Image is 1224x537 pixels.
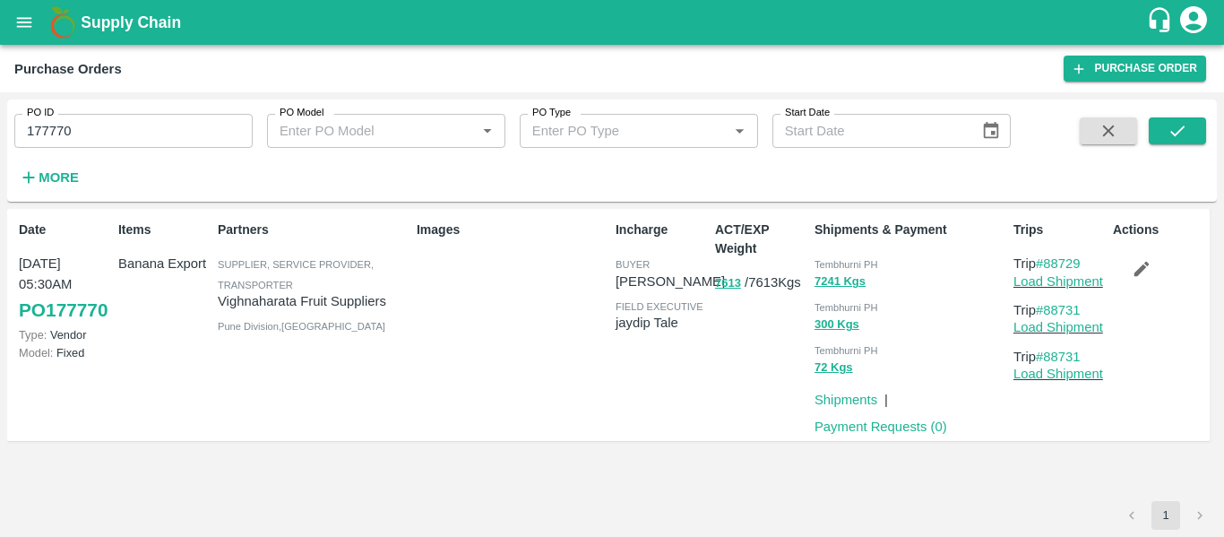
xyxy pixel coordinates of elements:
p: Trip [1013,254,1106,273]
p: Partners [218,221,409,239]
p: Incharge [616,221,708,239]
p: Trip [1013,347,1106,367]
a: PO177770 [19,294,108,326]
a: Purchase Order [1064,56,1206,82]
button: 300 Kgs [815,315,859,335]
span: Supplier, Service Provider, Transporter [218,259,374,290]
a: Shipments [815,393,877,407]
button: 7613 [715,273,741,294]
button: open drawer [4,2,45,43]
label: PO Type [532,106,571,120]
span: field executive [616,301,703,312]
p: / 7613 Kgs [715,273,807,293]
p: [DATE] 05:30AM [19,254,111,294]
button: 72 Kgs [815,358,853,378]
div: account of current user [1177,4,1210,41]
span: Tembhurni PH [815,345,878,356]
p: [PERSON_NAME] [616,272,725,291]
p: Items [118,221,211,239]
label: PO ID [27,106,54,120]
p: jaydip Tale [616,313,708,333]
button: More [14,162,83,193]
p: Images [417,221,608,239]
div: Purchase Orders [14,57,122,81]
div: customer-support [1146,6,1177,39]
input: Enter PO ID [14,114,253,148]
input: Enter PO Model [272,119,447,143]
span: buyer [616,259,650,270]
span: Model: [19,346,53,359]
input: Start Date [772,114,968,148]
a: #88731 [1036,303,1081,317]
span: Tembhurni PH [815,259,878,270]
label: Start Date [785,106,830,120]
label: PO Model [280,106,324,120]
button: page 1 [1151,501,1180,530]
a: Payment Requests (0) [815,420,947,434]
div: | [877,383,888,410]
a: Load Shipment [1013,320,1103,334]
a: #88731 [1036,350,1081,364]
button: Open [728,119,751,143]
span: Pune Division , [GEOGRAPHIC_DATA] [218,321,385,332]
img: logo [45,4,81,40]
strong: More [39,170,79,185]
p: Actions [1113,221,1205,239]
button: 7241 Kgs [815,272,866,292]
p: Shipments & Payment [815,221,1006,239]
nav: pagination navigation [1115,501,1217,530]
p: Vendor [19,326,111,343]
p: Trips [1013,221,1106,239]
a: Supply Chain [81,10,1146,35]
a: Load Shipment [1013,274,1103,289]
span: Type: [19,328,47,342]
a: Load Shipment [1013,367,1103,381]
span: Tembhurni PH [815,302,878,313]
a: #88729 [1036,256,1081,271]
p: ACT/EXP Weight [715,221,807,258]
button: Choose date [974,114,1008,148]
p: Vighnaharata Fruit Suppliers [218,291,409,311]
p: Date [19,221,111,239]
p: Banana Export [118,254,211,273]
button: Open [476,119,499,143]
input: Enter PO Type [525,119,700,143]
p: Fixed [19,344,111,361]
b: Supply Chain [81,13,181,31]
p: Trip [1013,300,1106,320]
